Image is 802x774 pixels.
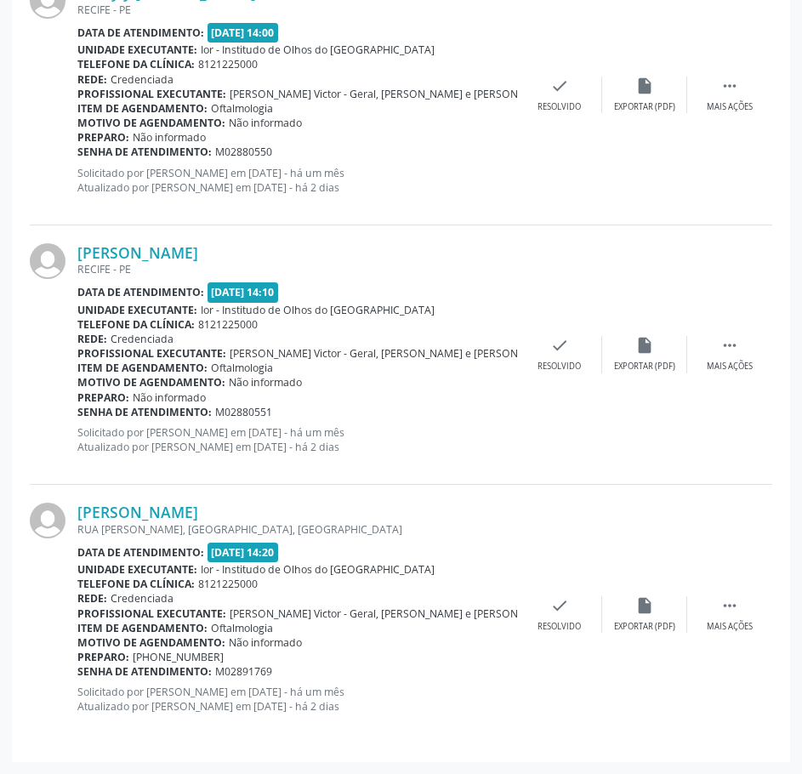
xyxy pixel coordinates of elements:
b: Item de agendamento: [77,361,208,375]
span: [DATE] 14:00 [208,23,279,43]
span: [DATE] 14:20 [208,543,279,562]
b: Telefone da clínica: [77,577,195,591]
b: Senha de atendimento: [77,405,212,419]
b: Telefone da clínica: [77,57,195,71]
div: Exportar (PDF) [614,101,675,113]
b: Unidade executante: [77,43,197,57]
i: check [550,596,569,615]
span: [PHONE_NUMBER] [133,650,224,664]
span: M02880550 [215,145,272,159]
span: 8121225000 [198,577,258,591]
span: Oftalmologia [211,101,273,116]
b: Preparo: [77,390,129,405]
b: Senha de atendimento: [77,145,212,159]
b: Data de atendimento: [77,26,204,40]
b: Profissional executante: [77,346,226,361]
b: Senha de atendimento: [77,664,212,679]
p: Solicitado por [PERSON_NAME] em [DATE] - há um mês Atualizado por [PERSON_NAME] em [DATE] - há 2 ... [77,166,517,195]
div: Resolvido [538,101,581,113]
span: [DATE] 14:10 [208,282,279,302]
b: Preparo: [77,130,129,145]
span: 8121225000 [198,317,258,332]
i: check [550,77,569,95]
span: Não informado [229,116,302,130]
div: RUA [PERSON_NAME], [GEOGRAPHIC_DATA], [GEOGRAPHIC_DATA] [77,522,517,537]
div: RECIFE - PE [77,3,517,17]
span: Ior - Institudo de Olhos do [GEOGRAPHIC_DATA] [201,43,435,57]
span: [PERSON_NAME] Victor - Geral, [PERSON_NAME] e [PERSON_NAME] [230,606,555,621]
span: Não informado [229,635,302,650]
b: Data de atendimento: [77,285,204,299]
img: img [30,503,65,538]
i: insert_drive_file [635,596,654,615]
b: Profissional executante: [77,606,226,621]
b: Unidade executante: [77,303,197,317]
span: Oftalmologia [211,621,273,635]
b: Preparo: [77,650,129,664]
div: Mais ações [707,101,753,113]
span: M02880551 [215,405,272,419]
span: Credenciada [111,72,173,87]
i:  [720,596,739,615]
span: Não informado [229,375,302,390]
i:  [720,77,739,95]
b: Motivo de agendamento: [77,375,225,390]
div: Resolvido [538,361,581,373]
b: Motivo de agendamento: [77,635,225,650]
i: insert_drive_file [635,77,654,95]
span: Não informado [133,130,206,145]
b: Item de agendamento: [77,621,208,635]
a: [PERSON_NAME] [77,503,198,521]
b: Rede: [77,332,107,346]
div: Mais ações [707,621,753,633]
div: RECIFE - PE [77,262,517,276]
b: Data de atendimento: [77,545,204,560]
div: Mais ações [707,361,753,373]
a: [PERSON_NAME] [77,243,198,262]
span: 8121225000 [198,57,258,71]
b: Unidade executante: [77,562,197,577]
span: Credenciada [111,332,173,346]
span: [PERSON_NAME] Victor - Geral, [PERSON_NAME] e [PERSON_NAME] [230,87,555,101]
span: [PERSON_NAME] Victor - Geral, [PERSON_NAME] e [PERSON_NAME] [230,346,555,361]
img: img [30,243,65,279]
div: Exportar (PDF) [614,361,675,373]
i: check [550,336,569,355]
span: Credenciada [111,591,173,606]
i: insert_drive_file [635,336,654,355]
b: Rede: [77,72,107,87]
b: Rede: [77,591,107,606]
span: Ior - Institudo de Olhos do [GEOGRAPHIC_DATA] [201,303,435,317]
b: Item de agendamento: [77,101,208,116]
span: Oftalmologia [211,361,273,375]
span: Não informado [133,390,206,405]
b: Profissional executante: [77,87,226,101]
i:  [720,336,739,355]
p: Solicitado por [PERSON_NAME] em [DATE] - há um mês Atualizado por [PERSON_NAME] em [DATE] - há 2 ... [77,685,517,714]
div: Resolvido [538,621,581,633]
b: Motivo de agendamento: [77,116,225,130]
div: Exportar (PDF) [614,621,675,633]
span: Ior - Institudo de Olhos do [GEOGRAPHIC_DATA] [201,562,435,577]
b: Telefone da clínica: [77,317,195,332]
p: Solicitado por [PERSON_NAME] em [DATE] - há um mês Atualizado por [PERSON_NAME] em [DATE] - há 2 ... [77,425,517,454]
span: M02891769 [215,664,272,679]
